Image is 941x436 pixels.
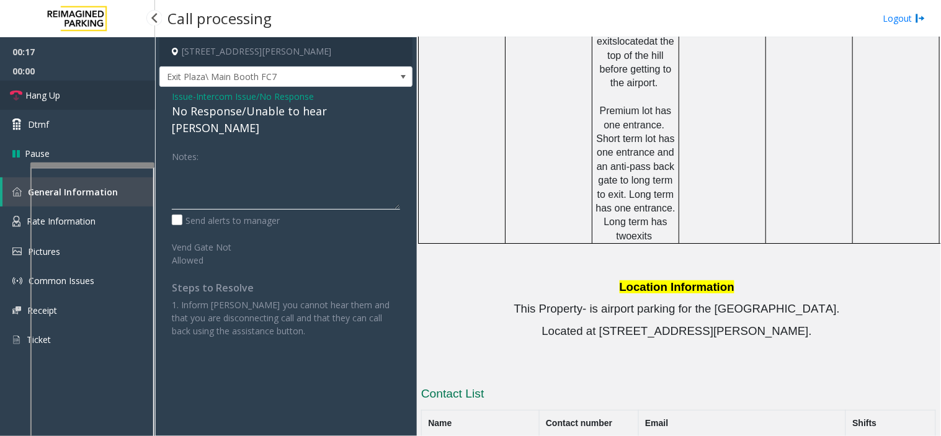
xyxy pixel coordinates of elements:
[617,36,649,47] span: located
[595,133,678,241] span: Short term lot has one entrance and an anti-pass back gate to long term to exit. Long term has on...
[2,177,155,207] a: General Information
[883,12,925,25] a: Logout
[600,105,674,130] span: Premium lot has one entrance.
[193,91,314,102] span: -
[27,215,96,227] span: Rate Information
[12,276,22,286] img: 'icon'
[25,147,50,160] span: Pause
[421,386,936,406] h3: Contact List
[196,90,314,103] span: Intercom Issue/No Response
[12,306,21,314] img: 'icon'
[25,89,60,102] span: Hang Up
[29,275,94,287] span: Common Issues
[542,324,812,337] span: Located at [STREET_ADDRESS][PERSON_NAME].
[172,282,400,294] h4: Steps to Resolve
[161,3,278,33] h3: Call processing
[159,37,413,66] h4: [STREET_ADDRESS][PERSON_NAME]
[12,334,20,345] img: 'icon'
[160,67,362,87] span: Exit Plaza\ Main Booth FC7
[172,146,198,163] label: Notes:
[172,90,193,103] span: Issue
[12,216,20,227] img: 'icon'
[620,280,735,293] span: Location Information
[172,298,400,337] p: 1. Inform [PERSON_NAME] you cannot hear them and that you are disconnecting call and that they ca...
[28,118,49,131] span: Dtmf
[172,214,280,227] label: Send alerts to manager
[169,236,267,267] label: Vend Gate Not Allowed
[27,334,51,345] span: Ticket
[27,305,57,316] span: Receipt
[631,231,652,241] span: exits
[12,247,22,256] img: 'icon'
[28,186,118,198] span: General Information
[916,12,925,25] img: logout
[12,187,22,197] img: 'icon'
[172,103,400,136] div: No Response/Unable to hear [PERSON_NAME]
[514,302,841,315] span: This Property- is airport parking for the [GEOGRAPHIC_DATA].
[28,246,60,257] span: Pictures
